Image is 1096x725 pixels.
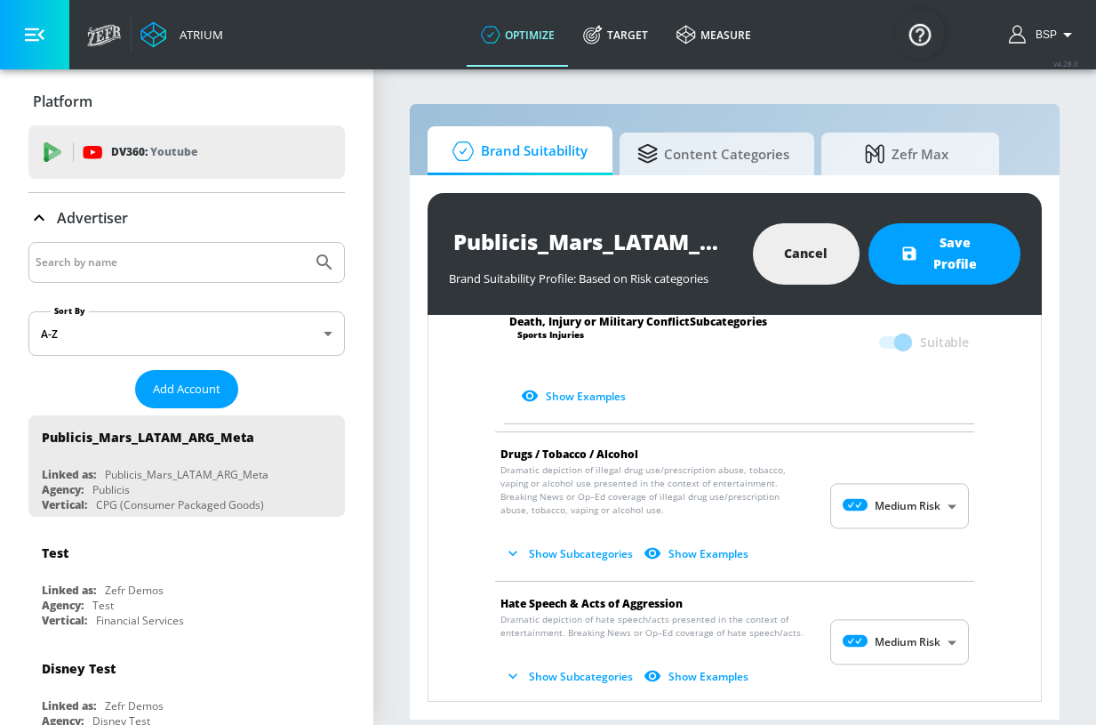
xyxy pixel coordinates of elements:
div: Publicis_Mars_LATAM_ARG_MetaLinked as:Publicis_Mars_LATAM_ARG_MetaAgency:PublicisVertical:CPG (Co... [28,415,345,517]
span: Drugs / Tobacco / Alcohol [500,447,638,462]
div: Vertical: [42,613,87,628]
span: Content Categories [637,133,789,175]
p: Youtube [150,142,197,161]
span: Dramatic depiction of illegal drug use/prescription abuse, tobacco, vaping or alcohol use present... [500,463,809,517]
span: Dramatic depiction of hate speech/acts presented in the context of entertainment. Breaking News o... [500,613,809,640]
div: Publicis [92,482,130,497]
div: Atrium [172,27,223,43]
button: Open Resource Center [895,9,945,59]
p: Medium Risk [875,634,940,650]
span: Zefr Max [839,133,974,175]
a: measure [662,3,765,67]
div: Platform [28,77,345,126]
a: optimize [467,3,569,67]
p: Advertiser [57,208,128,228]
div: TestLinked as:Zefr DemosAgency:TestVertical:Financial Services [28,531,345,632]
button: Cancel [753,223,860,285]
span: Cancel [788,243,824,265]
div: Brand Suitability Profile: Based on Risk categories [449,262,735,286]
span: Add Account [153,379,220,399]
span: login as: bsp_linking@zefr.com [1028,28,1057,41]
div: Advertiser [28,193,345,243]
label: Sort By [51,305,89,317]
a: Atrium [140,21,223,48]
div: Zefr Demos [105,583,164,598]
div: Disney Test [42,660,116,677]
div: Death, Injury or Military Conflict Subcategories [495,315,983,329]
p: DV360: [111,142,197,162]
span: Save Profile [904,232,985,276]
button: Show Examples [640,662,756,691]
div: Publicis_Mars_LATAM_ARG_Meta [105,467,268,482]
span: Sports Injuries [517,326,584,359]
input: Search by name [36,251,305,274]
button: Show Subcategories [500,662,640,691]
div: CPG (Consumer Packaged Goods) [96,497,264,512]
div: Linked as: [42,467,96,482]
span: Suitable [920,334,969,351]
button: BSP [1009,24,1078,45]
div: Vertical: [42,497,87,512]
div: Test [92,598,114,613]
button: Add Account [135,370,238,408]
p: Platform [33,92,92,111]
div: Agency: [42,598,84,613]
div: Test [42,544,68,561]
div: Linked as: [42,698,96,713]
a: Target [569,3,662,67]
div: Linked as: [42,583,96,598]
span: Brand Suitability [445,130,588,173]
div: A-Z [28,311,345,356]
button: Save Profile [868,223,1020,285]
div: DV360: Youtube [28,125,345,179]
button: Show Examples [640,539,756,568]
span: v 4.28.0 [1053,59,1078,68]
div: Publicis_Mars_LATAM_ARG_Meta [42,429,254,446]
div: Agency: [42,482,84,497]
div: Financial Services [96,613,184,628]
p: Medium Risk [875,498,940,514]
button: Show Subcategories [500,539,640,568]
span: Hate Speech & Acts of Aggression [500,596,683,611]
button: Show Examples [517,382,633,411]
div: Zefr Demos [105,698,164,713]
